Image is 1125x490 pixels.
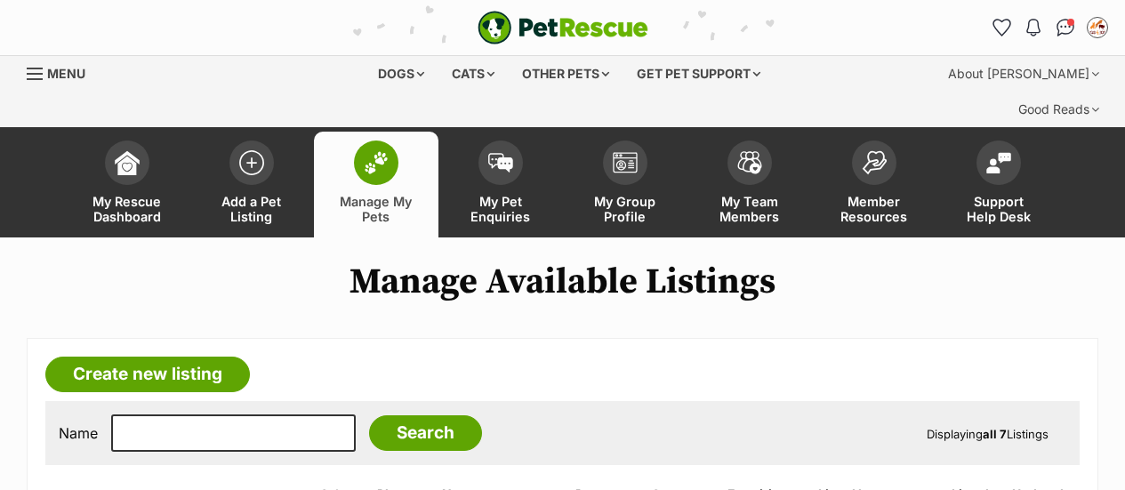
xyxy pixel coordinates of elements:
[87,194,167,224] span: My Rescue Dashboard
[336,194,416,224] span: Manage My Pets
[1019,13,1048,42] button: Notifications
[314,132,438,237] a: Manage My Pets
[987,13,1112,42] ul: Account quick links
[1083,13,1112,42] button: My account
[983,427,1007,441] strong: all 7
[239,150,264,175] img: add-pet-listing-icon-0afa8454b4691262ce3f59096e99ab1cd57d4a30225e0717b998d2c9b9846f56.svg
[1057,19,1075,36] img: chat-41dd97257d64d25036548639549fe6c8038ab92f7586957e7f3b1b290dea8141.svg
[563,132,687,237] a: My Group Profile
[1006,92,1112,127] div: Good Reads
[59,425,98,441] label: Name
[1051,13,1080,42] a: Conversations
[710,194,790,224] span: My Team Members
[936,132,1061,237] a: Support Help Desk
[364,151,389,174] img: manage-my-pets-icon-02211641906a0b7f246fdf0571729dbe1e7629f14944591b6c1af311fb30b64b.svg
[986,152,1011,173] img: help-desk-icon-fdf02630f3aa405de69fd3d07c3f3aa587a6932b1a1747fa1d2bba05be0121f9.svg
[613,152,638,173] img: group-profile-icon-3fa3cf56718a62981997c0bc7e787c4b2cf8bcc04b72c1350f741eb67cf2f40e.svg
[1026,19,1041,36] img: notifications-46538b983faf8c2785f20acdc204bb7945ddae34d4c08c2a6579f10ce5e182be.svg
[461,194,541,224] span: My Pet Enquiries
[212,194,292,224] span: Add a Pet Listing
[478,11,648,44] a: PetRescue
[189,132,314,237] a: Add a Pet Listing
[812,132,936,237] a: Member Resources
[936,56,1112,92] div: About [PERSON_NAME]
[1089,19,1106,36] img: Peri Chappell profile pic
[47,66,85,81] span: Menu
[987,13,1016,42] a: Favourites
[624,56,773,92] div: Get pet support
[438,132,563,237] a: My Pet Enquiries
[862,150,887,174] img: member-resources-icon-8e73f808a243e03378d46382f2149f9095a855e16c252ad45f914b54edf8863c.svg
[65,132,189,237] a: My Rescue Dashboard
[27,56,98,88] a: Menu
[115,150,140,175] img: dashboard-icon-eb2f2d2d3e046f16d808141f083e7271f6b2e854fb5c12c21221c1fb7104beca.svg
[585,194,665,224] span: My Group Profile
[366,56,437,92] div: Dogs
[737,151,762,174] img: team-members-icon-5396bd8760b3fe7c0b43da4ab00e1e3bb1a5d9ba89233759b79545d2d3fc5d0d.svg
[488,153,513,173] img: pet-enquiries-icon-7e3ad2cf08bfb03b45e93fb7055b45f3efa6380592205ae92323e6603595dc1f.svg
[510,56,622,92] div: Other pets
[369,415,482,451] input: Search
[439,56,507,92] div: Cats
[478,11,648,44] img: logo-e224e6f780fb5917bec1dbf3a21bbac754714ae5b6737aabdf751b685950b380.svg
[834,194,914,224] span: Member Resources
[687,132,812,237] a: My Team Members
[45,357,250,392] a: Create new listing
[959,194,1039,224] span: Support Help Desk
[927,427,1049,441] span: Displaying Listings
